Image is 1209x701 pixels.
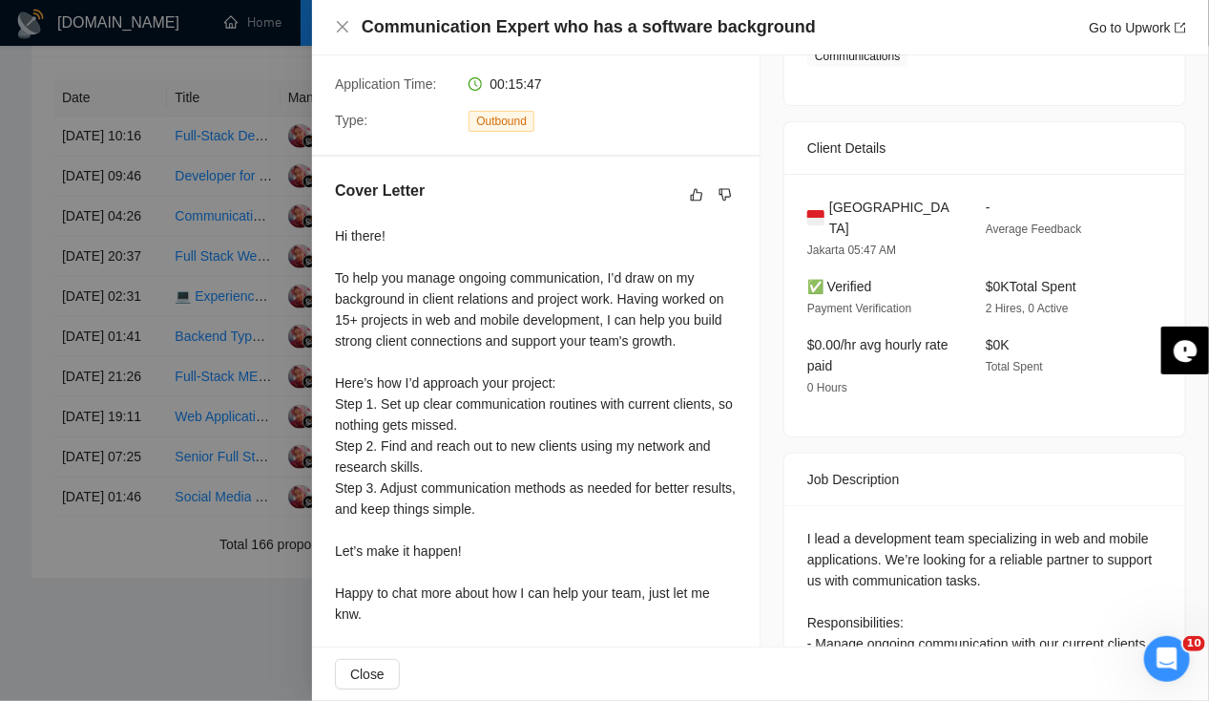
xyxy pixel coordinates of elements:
span: Outbound [469,111,534,132]
h5: Cover Letter [335,180,425,202]
h4: Communication Expert who has a software background [362,15,816,39]
span: - [986,200,990,215]
button: Close [335,659,400,690]
span: Jakarta 05:47 AM [807,244,896,257]
img: 🇮🇩 [807,207,824,228]
div: Hi there! To help you manage ongoing communication, I’d draw on my background in client relations... [335,225,737,688]
span: Average Feedback [986,223,1082,236]
span: Close [350,664,385,685]
button: Close [335,19,350,35]
span: like [690,187,703,202]
span: $0K [986,337,1010,352]
div: Client Details [807,122,1162,174]
button: dislike [714,183,737,206]
span: Application Time: [335,76,437,92]
span: $0.00/hr avg hourly rate paid [807,337,948,373]
button: like [685,183,708,206]
span: export [1175,22,1186,33]
div: Job Description [807,454,1162,505]
span: ✅ Verified [807,279,872,294]
span: 10 [1183,636,1205,651]
span: 0 Hours [807,381,847,394]
a: Go to Upworkexport [1089,20,1186,35]
span: close [335,19,350,34]
span: 2 Hires, 0 Active [986,302,1069,315]
span: [GEOGRAPHIC_DATA] [829,197,955,239]
span: GigRadar Score: [335,40,434,55]
span: Communications [807,46,907,67]
span: clock-circle [469,77,482,91]
iframe: Intercom live chat [1144,636,1190,682]
span: Payment Verification [807,302,911,315]
span: 00:15:47 [490,76,542,92]
span: dislike [719,187,732,202]
span: Total Spent [986,360,1043,373]
span: Type: [335,113,367,128]
span: $0K Total Spent [986,279,1076,294]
